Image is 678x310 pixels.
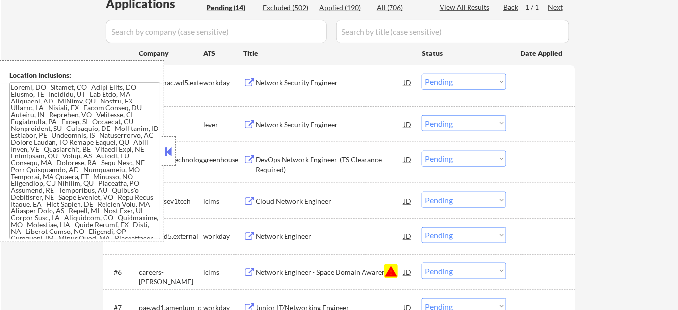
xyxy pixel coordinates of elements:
div: workday [203,232,243,241]
div: JD [403,115,413,133]
div: workday [203,78,243,88]
div: Excluded (502) [263,3,312,13]
div: icims [203,196,243,206]
div: Next [548,2,564,12]
div: 1 / 1 [525,2,548,12]
input: Search by company (case sensitive) [106,20,327,43]
div: Network Security Engineer [256,78,404,88]
div: icims [203,267,243,277]
div: Date Applied [521,49,564,58]
div: #6 [114,267,131,277]
div: Pending (14) [207,3,256,13]
div: Location Inclusions: [9,70,160,80]
div: Status [422,44,506,62]
div: JD [403,74,413,91]
div: careers-[PERSON_NAME] [139,267,203,286]
div: ​​Network Engineer​ [256,232,404,241]
div: JD [403,227,413,245]
div: JD [403,192,413,209]
div: View All Results [440,2,492,12]
div: Network Security Engineer [256,120,404,129]
div: greenhouse [203,155,243,165]
div: Company [139,49,203,58]
div: Back [503,2,519,12]
div: ATS [203,49,243,58]
div: Cloud Network Engineer [256,196,404,206]
div: JD [403,263,413,281]
div: JD [403,151,413,168]
div: Network Engineer - Space Domain Awareness [256,267,404,277]
div: lever [203,120,243,129]
div: All (706) [377,3,426,13]
input: Search by title (case sensitive) [336,20,569,43]
div: DevOps Network Engineer (TS Clearance Required) [256,155,404,174]
div: Applied (190) [319,3,368,13]
button: warning [384,264,398,278]
div: Title [243,49,413,58]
